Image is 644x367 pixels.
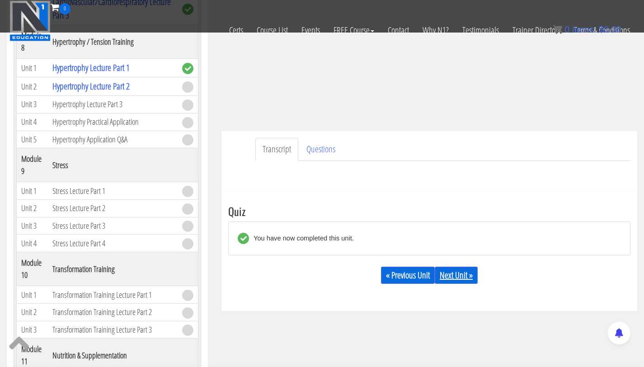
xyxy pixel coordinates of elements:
[299,138,343,161] a: Questions
[255,138,298,161] a: Transcript
[48,113,178,131] td: Hypertrophy Practical Application
[17,182,48,200] td: Unit 1
[48,96,178,113] td: Hypertrophy Lecture Part 3
[17,148,48,182] th: Module 9
[52,80,130,92] a: Hypertrophy Lecture Part 2
[435,267,478,284] a: Next Unit »
[17,321,48,339] td: Unit 3
[572,24,596,34] span: items:
[17,131,48,148] td: Unit 5
[52,61,130,74] a: Hypertrophy Lecture Part 1
[17,96,48,113] td: Unit 3
[327,14,381,46] a: FREE Course
[48,286,178,304] td: Transformation Training Lecture Part 1
[17,59,48,77] td: Unit 1
[48,252,178,286] th: Transformation Training
[456,14,506,46] a: Testimonials
[48,321,178,339] td: Transformation Training Lecture Part 3
[51,1,71,13] a: 0
[48,182,178,200] td: Stress Lecture Part 1
[553,24,621,34] a: 0 items: $0.00
[381,14,416,46] a: Contact
[564,24,569,34] span: 0
[249,233,354,244] div: You have now completed this unit.
[599,24,621,34] bdi: 0.00
[416,14,456,46] a: Why N1?
[295,14,327,46] a: Events
[222,14,250,46] a: Certs
[17,77,48,96] td: Unit 2
[48,217,178,235] td: Stress Lecture Part 3
[17,217,48,235] td: Unit 3
[17,235,48,252] td: Unit 4
[48,235,178,252] td: Stress Lecture Part 4
[17,252,48,286] th: Module 10
[17,303,48,321] td: Unit 2
[228,205,630,217] h3: Quiz
[17,113,48,131] td: Unit 4
[48,303,178,321] td: Transformation Training Lecture Part 2
[381,267,435,284] a: « Previous Unit
[250,14,295,46] a: Course List
[9,0,51,41] img: n1-education
[182,63,193,74] span: complete
[553,25,562,34] img: icon11.png
[48,200,178,217] td: Stress Lecture Part 2
[48,131,178,148] td: Hypertrophy Application Q&A
[599,24,604,34] span: $
[48,148,178,182] th: Stress
[59,3,71,14] span: 0
[17,200,48,217] td: Unit 2
[506,14,567,46] a: Trainer Directory
[567,14,637,46] a: Terms & Conditions
[17,286,48,304] td: Unit 1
